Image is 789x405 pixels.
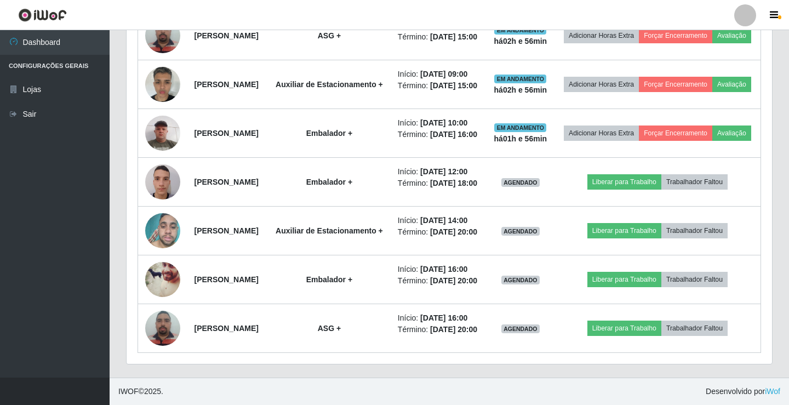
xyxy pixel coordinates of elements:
img: 1709375112510.jpeg [145,110,180,156]
li: Início: [398,312,480,324]
li: Início: [398,69,480,80]
strong: há 02 h e 56 min [494,37,547,45]
strong: há 01 h e 56 min [494,134,547,143]
time: [DATE] 20:00 [430,276,477,285]
button: Avaliação [712,126,751,141]
strong: há 02 h e 56 min [494,85,547,94]
time: [DATE] 10:00 [420,118,467,127]
time: [DATE] 15:00 [430,81,477,90]
span: AGENDADO [501,276,540,284]
li: Término: [398,275,480,287]
span: IWOF [118,387,139,396]
a: iWof [765,387,780,396]
time: [DATE] 20:00 [430,227,477,236]
strong: Embalador + [306,178,352,186]
span: AGENDADO [501,227,540,236]
li: Término: [398,31,480,43]
img: 1748551724527.jpeg [145,208,180,254]
strong: Embalador + [306,129,352,138]
li: Término: [398,80,480,92]
li: Término: [398,178,480,189]
button: Liberar para Trabalho [587,272,661,287]
li: Início: [398,264,480,275]
button: Forçar Encerramento [639,77,712,92]
li: Início: [398,166,480,178]
img: 1686264689334.jpeg [145,12,180,59]
time: [DATE] 09:00 [420,70,467,78]
li: Início: [398,117,480,129]
time: [DATE] 16:00 [420,265,467,273]
li: Término: [398,129,480,140]
time: [DATE] 15:00 [430,32,477,41]
time: [DATE] 16:00 [430,130,477,139]
button: Trabalhador Faltou [661,272,728,287]
time: [DATE] 12:00 [420,167,467,176]
span: © 2025 . [118,386,163,397]
strong: [PERSON_NAME] [195,275,259,284]
strong: [PERSON_NAME] [195,80,259,89]
span: AGENDADO [501,178,540,187]
img: 1680531528548.jpeg [145,258,180,301]
time: [DATE] 16:00 [420,313,467,322]
strong: ASG + [318,324,341,333]
span: EM ANDAMENTO [494,75,546,83]
img: 1686264689334.jpeg [145,305,180,351]
button: Forçar Encerramento [639,28,712,43]
button: Trabalhador Faltou [661,223,728,238]
button: Adicionar Horas Extra [564,77,639,92]
button: Avaliação [712,77,751,92]
strong: ASG + [318,31,341,40]
strong: [PERSON_NAME] [195,324,259,333]
button: Adicionar Horas Extra [564,28,639,43]
strong: Auxiliar de Estacionamento + [276,80,383,89]
img: 1753187317343.jpeg [145,61,180,107]
strong: [PERSON_NAME] [195,178,259,186]
button: Adicionar Horas Extra [564,126,639,141]
button: Liberar para Trabalho [587,321,661,336]
time: [DATE] 18:00 [430,179,477,187]
button: Avaliação [712,28,751,43]
li: Término: [398,226,480,238]
button: Trabalhador Faltou [661,321,728,336]
time: [DATE] 20:00 [430,325,477,334]
li: Término: [398,324,480,335]
button: Forçar Encerramento [639,126,712,141]
strong: Auxiliar de Estacionamento + [276,226,383,235]
button: Trabalhador Faltou [661,174,728,190]
time: [DATE] 14:00 [420,216,467,225]
span: EM ANDAMENTO [494,123,546,132]
span: Desenvolvido por [706,386,780,397]
strong: [PERSON_NAME] [195,129,259,138]
strong: [PERSON_NAME] [195,31,259,40]
strong: Embalador + [306,275,352,284]
img: CoreUI Logo [18,8,67,22]
span: EM ANDAMENTO [494,26,546,35]
button: Liberar para Trabalho [587,223,661,238]
li: Início: [398,215,480,226]
button: Liberar para Trabalho [587,174,661,190]
img: 1714228813172.jpeg [145,158,180,205]
strong: [PERSON_NAME] [195,226,259,235]
span: AGENDADO [501,324,540,333]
